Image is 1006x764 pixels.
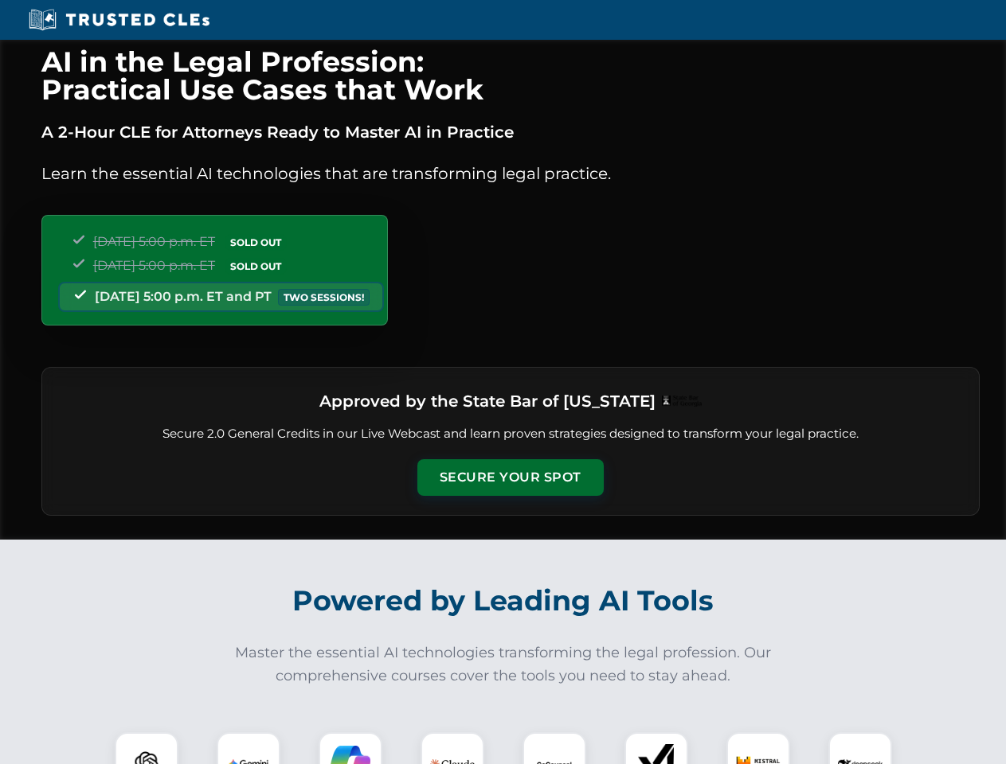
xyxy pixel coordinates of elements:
[225,641,782,688] p: Master the essential AI technologies transforming the legal profession. Our comprehensive courses...
[41,48,980,103] h1: AI in the Legal Profession: Practical Use Cases that Work
[319,387,656,415] h3: Approved by the State Bar of [US_STATE]
[93,234,215,249] span: [DATE] 5:00 p.m. ET
[417,459,604,496] button: Secure Your Spot
[61,425,960,443] p: Secure 2.0 General Credits in our Live Webcast and learn proven strategies designed to transform ...
[225,258,287,275] span: SOLD OUT
[41,119,980,145] p: A 2-Hour CLE for Attorneys Ready to Master AI in Practice
[93,258,215,273] span: [DATE] 5:00 p.m. ET
[41,161,980,186] p: Learn the essential AI technologies that are transforming legal practice.
[662,396,702,407] img: Logo
[62,573,945,629] h2: Powered by Leading AI Tools
[24,8,214,32] img: Trusted CLEs
[225,234,287,251] span: SOLD OUT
